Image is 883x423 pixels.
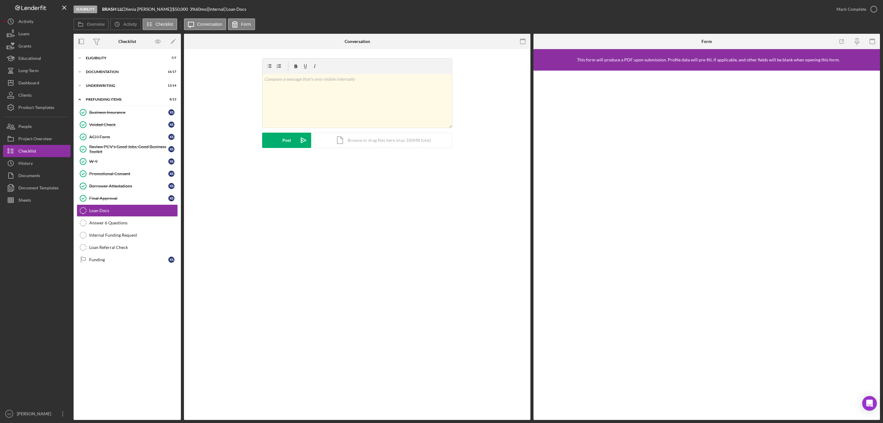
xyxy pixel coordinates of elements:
[7,412,11,416] text: SS
[168,134,174,140] div: X S
[77,180,178,192] a: Borrower AttestationsXS
[86,98,161,101] div: Prefunding Items
[77,155,178,168] a: W-9XS
[830,3,880,15] button: Mark Complete
[89,208,178,213] div: Loan Docs
[77,168,178,180] a: Promotional ConsentXS
[86,70,161,74] div: Documentation
[196,7,207,12] div: 60 mo
[118,39,136,44] div: Checklist
[228,18,255,30] button: Form
[89,184,168,188] div: Borrower Attestations
[540,77,874,414] iframe: Lenderfit form
[168,183,174,189] div: X S
[77,192,178,204] a: Final ApprovalXS
[165,70,176,74] div: 16 / 17
[89,134,168,139] div: ACH Form
[74,6,97,13] div: Eligibility
[282,133,291,148] div: Post
[89,110,168,115] div: Business Insurance
[168,195,174,201] div: X S
[123,22,137,27] label: Activity
[168,122,174,128] div: X S
[15,408,55,421] div: [PERSON_NAME]
[241,22,251,27] label: Form
[577,57,840,62] div: This form will produce a PDF upon submission. Profile data will pre-fill, if applicable, and othe...
[86,84,161,87] div: Underwriting
[207,7,246,12] div: | [Internal] Loan Docs
[77,106,178,118] a: Business InsuranceXS
[168,109,174,115] div: X S
[89,233,178,238] div: Internal Funding Request
[87,22,105,27] label: Overview
[89,159,168,164] div: W-9
[345,39,370,44] div: Conversation
[89,220,178,225] div: Answer 6 Questions
[77,131,178,143] a: ACH FormXS
[89,122,168,127] div: Voided Check
[836,3,866,15] div: Mark Complete
[77,118,178,131] a: Voided CheckXS
[77,254,178,266] a: FundingXS
[74,18,109,30] button: Overview
[168,158,174,165] div: X S
[86,56,161,60] div: Eligibility
[77,229,178,241] a: Internal Funding Request
[156,22,173,27] label: Checklist
[701,39,712,44] div: Form
[77,143,178,155] a: Review PCV's Good Jobs, Good Business ToolkitXS
[89,171,168,176] div: Promotional Consent
[165,56,176,60] div: 7 / 7
[125,7,172,12] div: Xenia [PERSON_NAME] |
[168,257,174,263] div: X S
[168,171,174,177] div: X S
[89,245,178,250] div: Loan Referral Check
[102,6,124,12] b: BRASH LLC
[165,84,176,87] div: 13 / 14
[862,396,877,411] div: Open Intercom Messenger
[262,133,311,148] button: Post
[77,241,178,254] a: Loan Referral Check
[77,204,178,217] a: Loan Docs
[110,18,141,30] button: Activity
[102,7,125,12] div: |
[89,257,168,262] div: Funding
[89,196,168,201] div: Final Approval
[172,7,190,12] div: $50,000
